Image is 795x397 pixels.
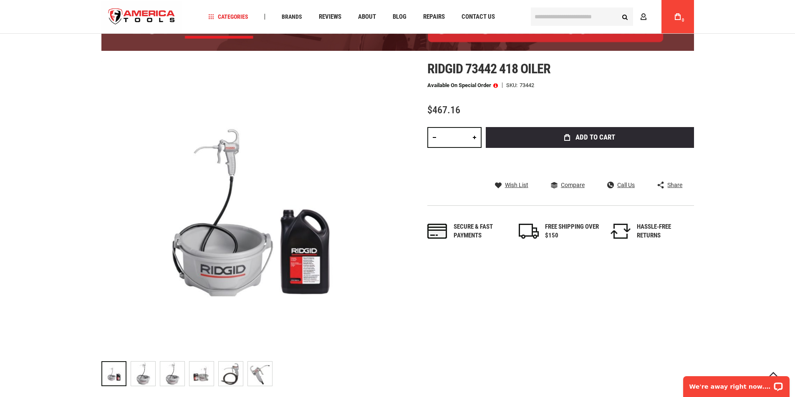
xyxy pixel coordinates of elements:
[427,224,447,239] img: payments
[458,11,499,22] a: Contact Us
[423,14,445,20] span: Repairs
[495,181,528,189] a: Wish List
[505,182,528,188] span: Wish List
[454,222,508,240] div: Secure & fast payments
[315,11,345,22] a: Reviews
[682,18,684,22] span: 0
[358,14,376,20] span: About
[389,11,410,22] a: Blog
[462,14,495,20] span: Contact Us
[611,224,631,239] img: returns
[419,11,449,22] a: Repairs
[218,357,247,390] div: RIDGID 73442 418 OILER
[506,82,520,88] strong: SKU
[637,222,691,240] div: HASSLE-FREE RETURNS
[160,357,189,390] div: RIDGID 73442 418 OILER
[204,11,252,22] a: Categories
[319,14,341,20] span: Reviews
[131,362,155,386] img: RIDGID 73442 418 OILER
[101,61,398,357] img: RIDGID 73442 418 OILER
[617,182,635,188] span: Call Us
[101,1,182,32] img: America Tools
[520,82,534,88] div: 73442
[678,371,795,397] iframe: LiveChat chat widget
[617,9,633,25] button: Search
[101,1,182,32] a: store logo
[354,11,380,22] a: About
[575,134,615,141] span: Add to Cart
[561,182,585,188] span: Compare
[427,82,498,88] p: Available on Special Order
[208,14,248,20] span: Categories
[247,357,273,390] div: RIDGID 73442 418 OILER
[101,357,131,390] div: RIDGID 73442 418 OILER
[519,224,539,239] img: shipping
[278,11,306,22] a: Brands
[427,104,460,116] span: $467.16
[545,222,599,240] div: FREE SHIPPING OVER $150
[189,357,218,390] div: RIDGID 73442 418 OILER
[551,181,585,189] a: Compare
[248,362,272,386] img: RIDGID 73442 418 OILER
[160,362,184,386] img: RIDGID 73442 418 OILER
[607,181,635,189] a: Call Us
[667,182,682,188] span: Share
[131,357,160,390] div: RIDGID 73442 418 OILER
[189,362,214,386] img: RIDGID 73442 418 OILER
[484,150,696,175] iframe: Secure express checkout frame
[219,362,243,386] img: RIDGID 73442 418 OILER
[393,14,406,20] span: Blog
[486,127,694,148] button: Add to Cart
[282,14,302,20] span: Brands
[427,61,551,77] span: Ridgid 73442 418 oiler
